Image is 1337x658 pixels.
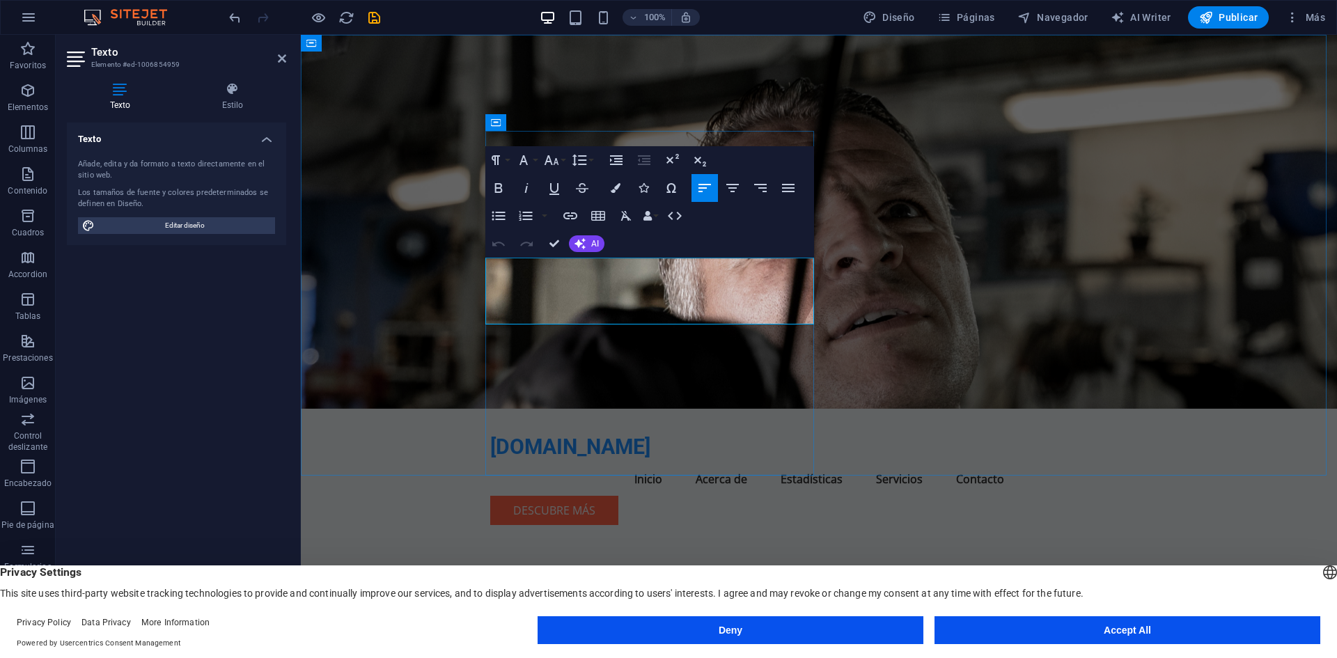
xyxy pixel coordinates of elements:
[541,230,568,258] button: Confirm (Ctrl+⏎)
[1,519,54,531] p: Pie de página
[613,202,639,230] button: Clear Formatting
[539,202,550,230] button: Ordered List
[366,9,382,26] button: save
[623,9,672,26] button: 100%
[932,6,1001,29] button: Páginas
[1017,10,1088,24] span: Navegador
[863,10,915,24] span: Diseño
[1285,10,1325,24] span: Más
[591,240,599,248] span: AI
[659,146,685,174] button: Superscript
[747,174,774,202] button: Align Right
[179,82,286,111] h4: Estilo
[8,185,47,196] p: Contenido
[80,9,185,26] img: Editor Logo
[602,174,629,202] button: Colors
[513,146,540,174] button: Font Family
[775,174,802,202] button: Align Justify
[485,202,512,230] button: Unordered List
[569,146,595,174] button: Line Height
[643,9,666,26] h6: 100%
[585,202,611,230] button: Insert Table
[691,174,718,202] button: Align Left
[1188,6,1269,29] button: Publicar
[99,217,271,234] span: Editar diseño
[338,10,354,26] i: Volver a cargar página
[4,478,52,489] p: Encabezado
[557,202,584,230] button: Insert Link
[541,174,568,202] button: Underline (Ctrl+U)
[719,174,746,202] button: Align Center
[513,230,540,258] button: Redo (Ctrl+Shift+Z)
[1012,6,1094,29] button: Navegador
[641,202,660,230] button: Data Bindings
[366,10,382,26] i: Guardar (Ctrl+S)
[12,227,45,238] p: Cuadros
[857,6,921,29] button: Diseño
[91,58,258,71] h3: Elemento #ed-1006854959
[687,146,713,174] button: Subscript
[67,123,286,148] h4: Texto
[631,146,657,174] button: Decrease Indent
[680,11,692,24] i: Al redimensionar, ajustar el nivel de zoom automáticamente para ajustarse al dispositivo elegido.
[9,394,47,405] p: Imágenes
[603,146,630,174] button: Increase Indent
[15,311,41,322] p: Tablas
[78,217,275,234] button: Editar diseño
[78,159,275,182] div: Añade, edita y da formato a texto directamente en el sitio web.
[485,174,512,202] button: Bold (Ctrl+B)
[78,187,275,210] div: Los tamaños de fuente y colores predeterminados se definen en Diseño.
[658,174,685,202] button: Special Characters
[227,10,243,26] i: Deshacer: Editar cabecera (Ctrl+Z)
[1105,6,1177,29] button: AI Writer
[8,143,48,155] p: Columnas
[310,9,327,26] button: Haz clic para salir del modo de previsualización y seguir editando
[513,174,540,202] button: Italic (Ctrl+I)
[569,174,595,202] button: Strikethrough
[8,269,47,280] p: Accordion
[1111,10,1171,24] span: AI Writer
[569,235,604,252] button: AI
[338,9,354,26] button: reload
[3,352,52,363] p: Prestaciones
[10,60,46,71] p: Favoritos
[541,146,568,174] button: Font Size
[937,10,995,24] span: Páginas
[226,9,243,26] button: undo
[67,82,179,111] h4: Texto
[662,202,688,230] button: HTML
[1199,10,1258,24] span: Publicar
[1280,6,1331,29] button: Más
[485,146,512,174] button: Paragraph Format
[91,46,286,58] h2: Texto
[857,6,921,29] div: Diseño (Ctrl+Alt+Y)
[630,174,657,202] button: Icons
[513,202,539,230] button: Ordered List
[4,561,51,572] p: Formularios
[485,230,512,258] button: Undo (Ctrl+Z)
[8,102,48,113] p: Elementos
